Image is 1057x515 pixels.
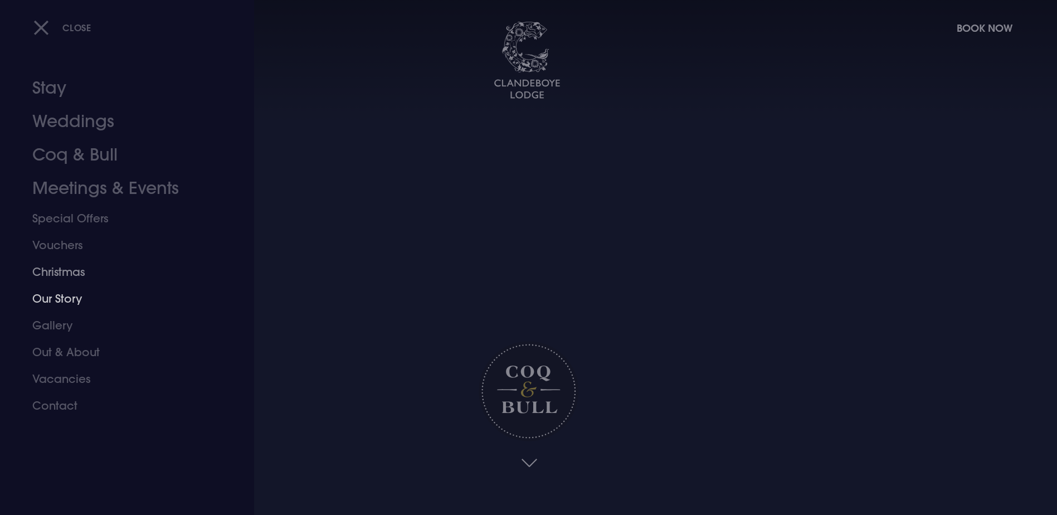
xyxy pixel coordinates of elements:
a: Special Offers [32,205,208,232]
a: Meetings & Events [32,172,208,205]
a: Contact [32,392,208,419]
a: Stay [32,71,208,105]
a: Our Story [32,285,208,312]
a: Christmas [32,259,208,285]
span: Close [62,22,91,33]
button: Close [33,16,91,39]
a: Gallery [32,312,208,339]
a: Weddings [32,105,208,138]
a: Vouchers [32,232,208,259]
a: Coq & Bull [32,138,208,172]
a: Out & About [32,339,208,366]
a: Vacancies [32,366,208,392]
